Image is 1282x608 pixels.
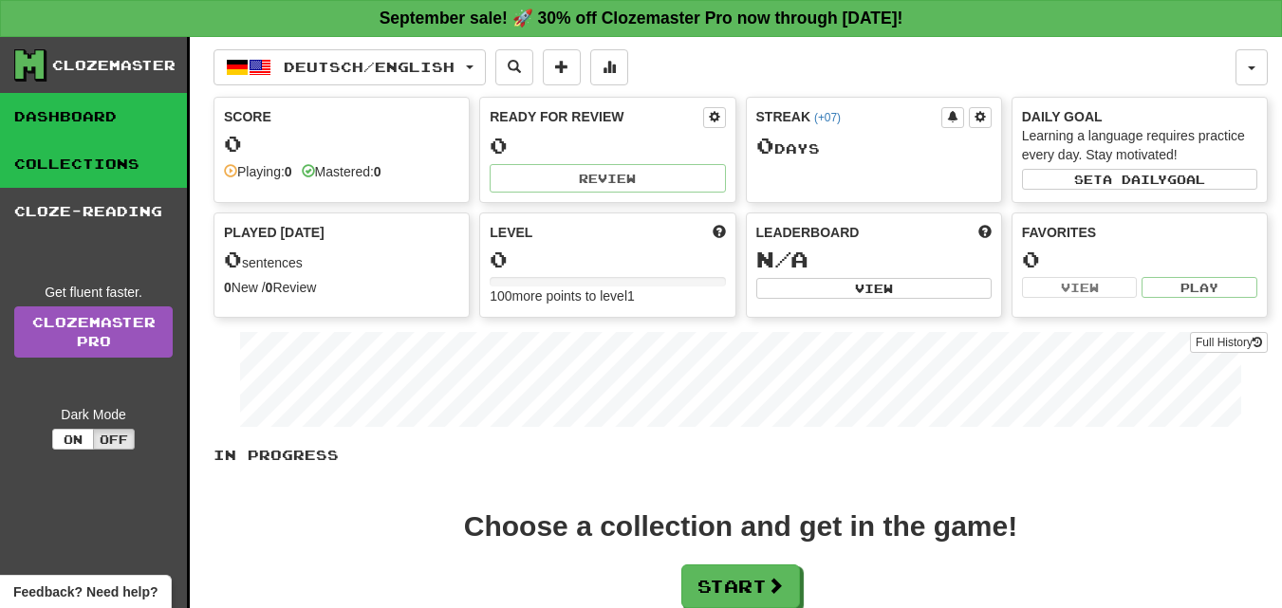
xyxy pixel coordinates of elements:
div: 0 [490,248,725,271]
strong: 0 [224,280,232,295]
a: ClozemasterPro [14,306,173,358]
span: Open feedback widget [13,582,158,601]
span: This week in points, UTC [978,223,992,242]
span: Level [490,223,532,242]
strong: 0 [285,164,292,179]
p: In Progress [214,446,1268,465]
span: 0 [224,246,242,272]
span: a daily [1103,173,1167,186]
span: N/A [756,246,808,272]
div: New / Review [224,278,459,297]
button: Play [1142,277,1257,298]
a: (+07) [814,111,841,124]
div: 0 [224,132,459,156]
div: Day s [756,134,992,158]
div: Ready for Review [490,107,702,126]
div: Score [224,107,459,126]
button: Start [681,564,800,608]
div: 100 more points to level 1 [490,286,725,305]
span: Leaderboard [756,223,860,242]
button: On [52,429,94,450]
div: Favorites [1022,223,1257,242]
button: Search sentences [495,49,533,85]
div: Get fluent faster. [14,283,173,302]
button: Add sentence to collection [543,49,581,85]
div: 0 [490,134,725,157]
button: View [1022,277,1138,298]
span: Deutsch / English [284,59,455,75]
div: Dark Mode [14,405,173,424]
button: More stats [590,49,628,85]
span: Score more points to level up [713,223,726,242]
strong: 0 [266,280,273,295]
div: Mastered: [302,162,381,181]
button: Off [93,429,135,450]
button: Review [490,164,725,193]
button: View [756,278,992,299]
span: 0 [756,132,774,158]
button: Deutsch/English [214,49,486,85]
strong: 0 [374,164,381,179]
div: Learning a language requires practice every day. Stay motivated! [1022,126,1257,164]
button: Seta dailygoal [1022,169,1257,190]
strong: September sale! 🚀 30% off Clozemaster Pro now through [DATE]! [380,9,903,28]
div: sentences [224,248,459,272]
div: Clozemaster [52,56,176,75]
div: Choose a collection and get in the game! [464,512,1017,541]
div: Playing: [224,162,292,181]
span: Played [DATE] [224,223,325,242]
div: Daily Goal [1022,107,1257,126]
div: Streak [756,107,941,126]
button: Full History [1190,332,1268,353]
div: 0 [1022,248,1257,271]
